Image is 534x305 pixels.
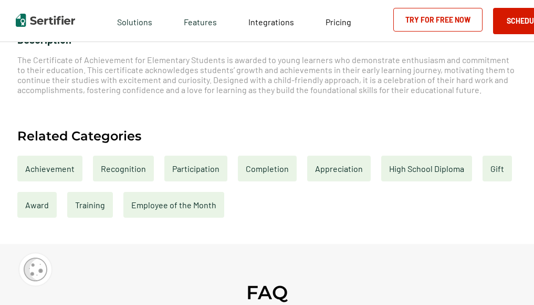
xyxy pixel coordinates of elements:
img: Cookie Popup Icon [24,258,47,281]
a: Gift [483,156,512,181]
span: The Certificate of Achievement for Elementary Students is awarded to young learners who demonstra... [17,55,515,95]
a: Participation [164,156,227,181]
a: Try for Free Now [393,8,483,32]
a: Training [67,192,113,218]
a: Achievement [17,156,82,181]
a: Pricing [326,14,351,27]
img: Sertifier | Digital Credentialing Platform [16,14,75,27]
span: Pricing [326,17,351,27]
span: Solutions [117,14,152,27]
a: Employee of the Month [123,192,224,218]
h2: Related Categories [17,129,141,143]
a: Completion [238,156,297,181]
a: Integrations [248,14,294,27]
span: Integrations [248,17,294,27]
iframe: Chat Widget [481,255,534,305]
a: Appreciation [307,156,371,181]
a: High School Diploma [381,156,472,181]
span: Features [184,14,217,27]
h2: FAQ [246,281,288,304]
a: Award [17,192,57,218]
a: Recognition [93,156,154,181]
